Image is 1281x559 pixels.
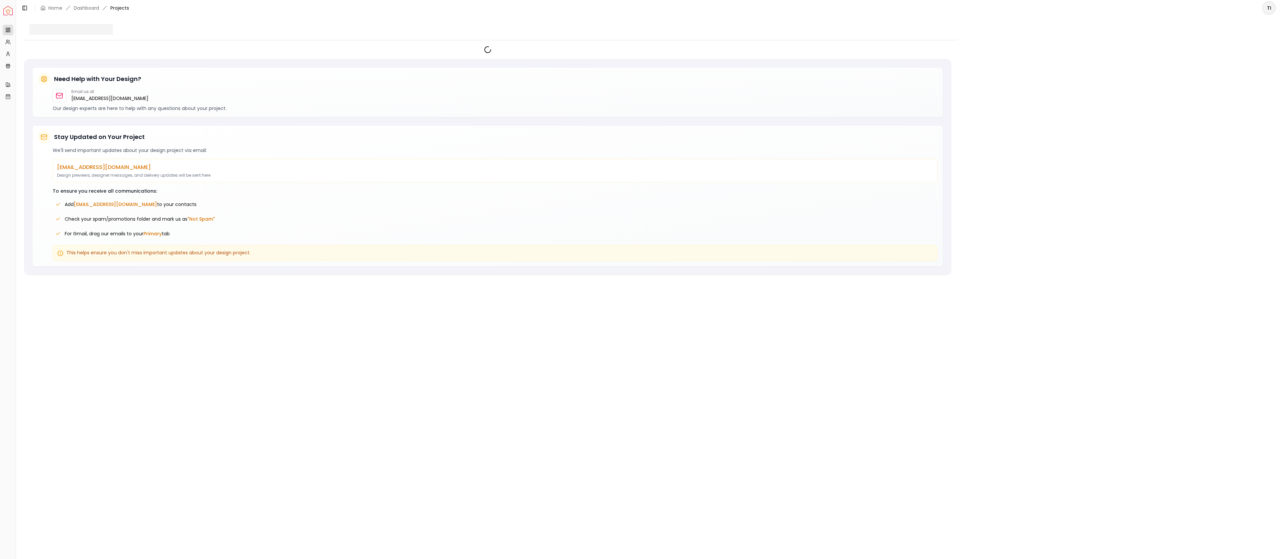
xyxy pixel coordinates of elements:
[57,163,933,171] p: [EMAIL_ADDRESS][DOMAIN_NAME]
[74,5,99,11] a: Dashboard
[65,216,215,222] span: Check your spam/promotions folder and mark us as
[53,188,937,194] p: To ensure you receive all communications:
[57,173,933,178] p: Design previews, designer messages, and delivery updates will be sent here
[54,132,145,142] h5: Stay Updated on Your Project
[54,74,141,84] h5: Need Help with Your Design?
[110,5,129,11] span: Projects
[187,216,215,222] span: "Not Spam"
[66,249,251,256] span: This helps ensure you don't miss important updates about your design project.
[71,89,148,94] p: Email us at
[143,230,162,237] span: Primary
[48,5,62,11] a: Home
[71,94,148,102] a: [EMAIL_ADDRESS][DOMAIN_NAME]
[65,230,170,237] span: For Gmail, drag our emails to your tab
[40,5,129,11] nav: breadcrumb
[3,6,13,15] a: Spacejoy
[1263,2,1275,14] span: TI
[53,105,937,112] p: Our design experts are here to help with any questions about your project.
[65,201,196,208] span: Add to your contacts
[3,6,13,15] img: Spacejoy Logo
[53,147,937,154] p: We'll send important updates about your design project via email:
[1262,1,1276,15] button: TI
[74,201,157,208] span: [EMAIL_ADDRESS][DOMAIN_NAME]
